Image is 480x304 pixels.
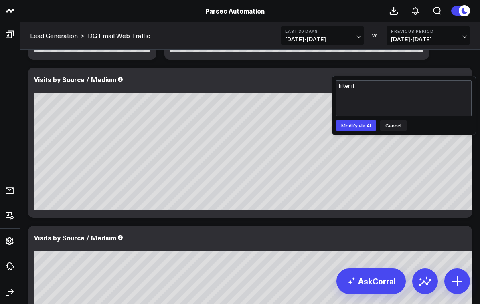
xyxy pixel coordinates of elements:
[336,268,406,294] a: AskCorral
[88,31,150,40] a: DG Email Web Traffic
[34,75,116,84] div: Visits by Source / Medium
[285,36,360,42] span: [DATE] - [DATE]
[30,31,78,40] a: Lead Generation
[285,29,360,34] b: Last 30 Days
[387,26,470,45] button: Previous Period[DATE]-[DATE]
[281,26,364,45] button: Last 30 Days[DATE]-[DATE]
[336,80,472,116] textarea: filter if
[368,33,383,38] div: VS
[336,120,376,131] button: Modify via AI
[205,6,265,15] a: Parsec Automation
[34,233,116,242] div: Visits by Source / Medium
[391,29,466,34] b: Previous Period
[30,31,85,40] div: >
[391,36,466,42] span: [DATE] - [DATE]
[380,120,407,131] button: Cancel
